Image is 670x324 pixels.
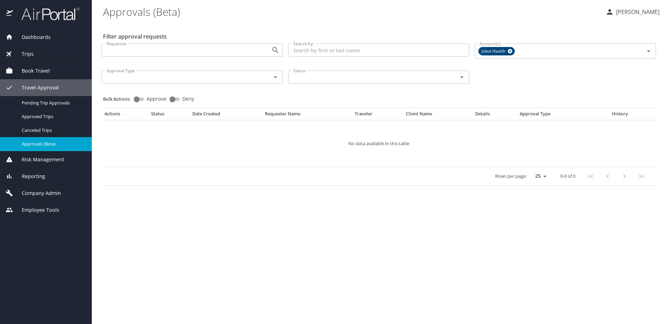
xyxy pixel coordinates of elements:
[102,111,656,186] table: Approval table
[13,84,59,92] span: Travel Approval
[560,174,575,178] p: 0-0 of 0
[22,113,83,120] span: Approved Trips
[403,111,473,120] th: Client Name
[529,171,549,182] select: rows per page
[102,111,148,120] th: Actions
[123,141,635,146] p: No data available in this table
[603,6,662,18] button: [PERSON_NAME]
[22,100,83,106] span: Pending Trip Approvals
[614,8,659,16] p: [PERSON_NAME]
[182,96,194,101] span: Deny
[13,189,61,197] span: Company Admin
[13,33,50,41] span: Dashboards
[103,31,167,42] h2: Filter approval requests
[6,7,14,21] img: icon-airportal.png
[148,111,190,120] th: Status
[262,111,351,120] th: Requester Name
[14,7,80,21] img: airportal-logo.png
[146,96,166,101] span: Approve
[13,173,45,180] span: Reporting
[288,43,470,57] input: Search by first or last name
[13,156,64,163] span: Risk Management
[478,47,515,55] div: Jobot Health
[13,50,34,58] span: Trips
[457,72,467,82] button: Open
[271,72,280,82] button: Open
[271,45,280,55] button: Open
[22,141,83,147] span: Approvals (Beta)
[596,111,644,120] th: History
[479,48,510,55] span: Jobot Health
[103,96,136,102] p: Bulk Actions:
[495,174,527,178] p: Rows per page:
[644,46,654,56] button: Open
[103,1,600,22] h1: Approvals (Beta)
[13,206,59,214] span: Employee Tools
[517,111,596,120] th: Approval Type
[352,111,403,120] th: Traveler
[472,111,517,120] th: Details
[13,67,50,75] span: Book Travel
[190,111,262,120] th: Date Created
[22,127,83,134] span: Canceled Trips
